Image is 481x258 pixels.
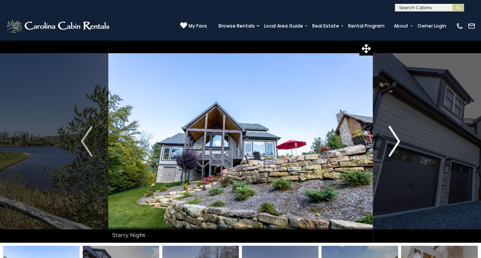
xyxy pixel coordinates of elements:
[390,21,412,31] a: About
[373,40,416,243] button: Next
[308,21,343,31] a: Real Estate
[81,126,92,157] img: arrow
[388,126,400,157] img: arrow
[260,21,307,31] a: Local Area Guide
[456,22,463,30] img: phone-regular-white.png
[6,18,112,34] img: White-1-2.png
[468,22,475,30] img: mail-regular-white.png
[215,21,259,31] a: Browse Rentals
[189,23,207,29] span: My Favs
[180,22,207,30] a: My Favs
[414,21,450,31] a: Owner Login
[344,21,388,31] a: Rental Program
[108,227,373,243] div: Starry Night
[65,40,108,243] button: Previous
